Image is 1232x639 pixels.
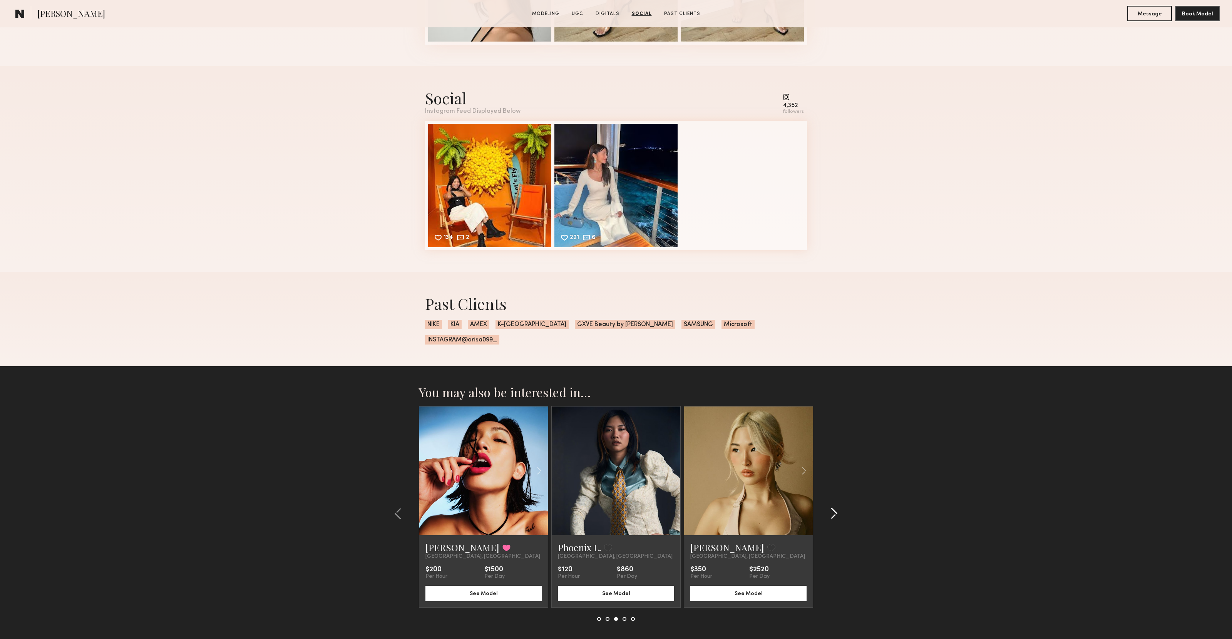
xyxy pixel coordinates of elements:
[690,590,807,596] a: See Model
[570,235,579,242] div: 221
[783,109,804,115] div: followers
[466,235,469,242] div: 2
[484,566,505,574] div: $1500
[425,320,442,329] span: NIKE
[690,541,764,554] a: [PERSON_NAME]
[425,541,499,554] a: [PERSON_NAME]
[425,574,447,580] div: Per Hour
[1127,6,1172,21] button: Message
[749,566,770,574] div: $2520
[690,554,805,560] span: [GEOGRAPHIC_DATA], [GEOGRAPHIC_DATA]
[569,10,586,17] a: UGC
[484,574,505,580] div: Per Day
[419,385,813,400] h2: You may also be interested in…
[681,320,715,329] span: SAMSUNG
[749,574,770,580] div: Per Day
[495,320,569,329] span: K-[GEOGRAPHIC_DATA]
[617,574,637,580] div: Per Day
[425,335,499,345] span: INSTAGRAM@arisa099_
[558,586,674,601] button: See Model
[593,10,623,17] a: Digitals
[425,554,540,560] span: [GEOGRAPHIC_DATA], [GEOGRAPHIC_DATA]
[783,103,804,109] div: 4,352
[558,566,580,574] div: $120
[425,293,807,314] div: Past Clients
[690,586,807,601] button: See Model
[558,541,601,554] a: Phoenix L.
[690,566,712,574] div: $350
[425,590,542,596] a: See Model
[425,88,521,108] div: Social
[444,235,453,242] div: 134
[529,10,562,17] a: Modeling
[425,566,447,574] div: $200
[629,10,655,17] a: Social
[558,574,580,580] div: Per Hour
[37,8,105,21] span: [PERSON_NAME]
[425,586,542,601] button: See Model
[617,566,637,574] div: $860
[1175,10,1220,17] a: Book Model
[1175,6,1220,21] button: Book Model
[448,320,462,329] span: KIA
[558,590,674,596] a: See Model
[592,235,596,242] div: 6
[425,108,521,115] div: Instagram Feed Displayed Below
[661,10,703,17] a: Past Clients
[558,554,673,560] span: [GEOGRAPHIC_DATA], [GEOGRAPHIC_DATA]
[721,320,755,329] span: Microsoft
[575,320,675,329] span: GXVE Beauty by [PERSON_NAME]
[468,320,489,329] span: AMEX
[690,574,712,580] div: Per Hour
